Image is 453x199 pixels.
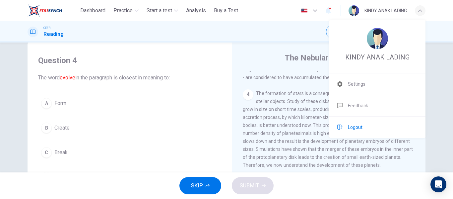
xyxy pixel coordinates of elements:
img: Profile picture [367,28,388,49]
span: KINDY ANAK LADING [345,53,410,61]
span: Logout [348,123,362,131]
span: Settings [348,80,365,88]
a: Settings [329,73,425,95]
div: Open Intercom Messenger [430,176,446,192]
span: Feedback [348,102,368,110]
